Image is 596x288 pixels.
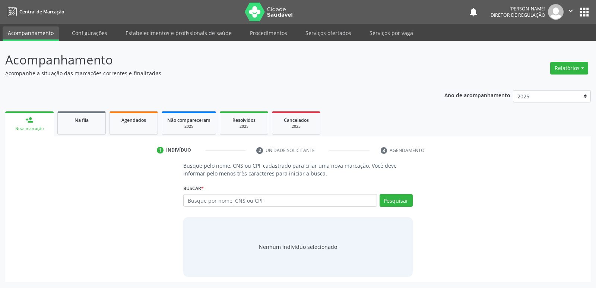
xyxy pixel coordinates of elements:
[10,126,48,132] div: Nova marcação
[5,6,64,18] a: Central de Marcação
[3,26,59,41] a: Acompanhamento
[121,117,146,123] span: Agendados
[183,194,377,207] input: Busque por nome, CNS ou CPF
[5,51,415,69] p: Acompanhamento
[278,124,315,129] div: 2025
[259,243,337,251] div: Nenhum indivíduo selecionado
[284,117,309,123] span: Cancelados
[67,26,112,39] a: Configurações
[74,117,89,123] span: Na fila
[364,26,418,39] a: Serviços por vaga
[578,6,591,19] button: apps
[444,90,510,99] p: Ano de acompanhamento
[550,62,588,75] button: Relatórios
[300,26,356,39] a: Serviços ofertados
[183,162,412,177] p: Busque pelo nome, CNS ou CPF cadastrado para criar uma nova marcação. Você deve informar pelo men...
[5,69,415,77] p: Acompanhe a situação das marcações correntes e finalizadas
[232,117,256,123] span: Resolvidos
[167,124,210,129] div: 2025
[25,116,34,124] div: person_add
[120,26,237,39] a: Estabelecimentos e profissionais de saúde
[167,117,210,123] span: Não compareceram
[491,6,545,12] div: [PERSON_NAME]
[225,124,263,129] div: 2025
[491,12,545,18] span: Diretor de regulação
[548,4,564,20] img: img
[468,7,479,17] button: notifications
[166,147,191,154] div: Indivíduo
[380,194,413,207] button: Pesquisar
[183,183,204,194] label: Buscar
[157,147,164,154] div: 1
[245,26,292,39] a: Procedimentos
[19,9,64,15] span: Central de Marcação
[567,7,575,15] i: 
[564,4,578,20] button: 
